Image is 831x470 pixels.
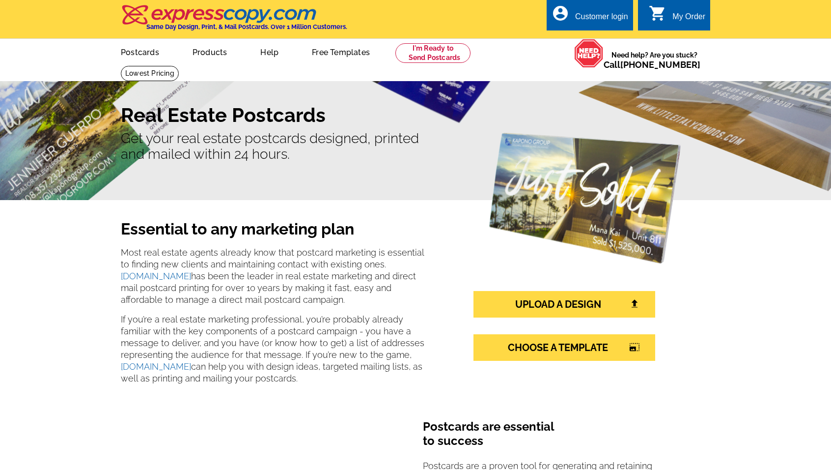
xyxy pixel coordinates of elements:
a: [DOMAIN_NAME] [121,271,191,281]
a: account_circle Customer login [552,11,628,23]
a: UPLOAD A DESIGN [473,291,655,318]
a: shopping_cart My Order [649,11,705,23]
p: Most real estate agents already know that postcard marketing is essential to finding new clients ... [121,247,427,306]
p: Get your real estate postcards designed, printed and mailed within 24 hours. [121,131,710,162]
p: If you’re a real estate marketing professional, you’re probably already familiar with the key com... [121,314,427,384]
a: Free Templates [296,40,386,63]
a: [PHONE_NUMBER] [620,59,700,70]
a: Help [245,40,294,63]
i: account_circle [552,4,569,22]
a: Same Day Design, Print, & Mail Postcards. Over 1 Million Customers. [121,12,347,30]
img: real-estate-postcards.png [489,133,681,264]
div: My Order [672,12,705,26]
img: help [574,39,604,68]
h4: Postcards are essential to success [423,420,666,456]
i: photo_size_select_large [629,343,640,352]
a: Products [177,40,243,63]
a: Postcards [105,40,175,63]
a: [DOMAIN_NAME] [121,361,191,372]
h4: Same Day Design, Print, & Mail Postcards. Over 1 Million Customers. [146,23,347,30]
h1: Real Estate Postcards [121,103,710,127]
i: shopping_cart [649,4,666,22]
h2: Essential to any marketing plan [121,220,427,242]
a: CHOOSE A TEMPLATEphoto_size_select_large [473,334,655,361]
span: Need help? Are you stuck? [604,50,705,70]
span: Call [604,59,700,70]
div: Customer login [575,12,628,26]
